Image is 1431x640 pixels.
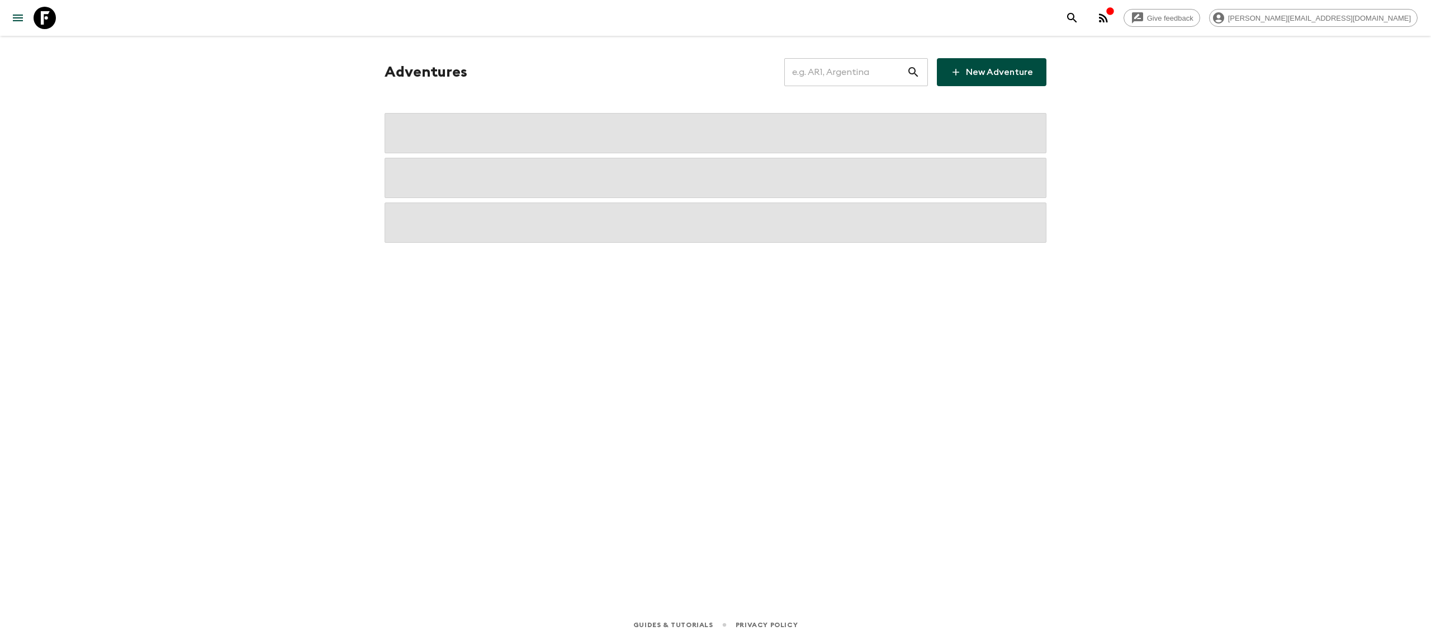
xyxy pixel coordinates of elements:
[1209,9,1418,27] div: [PERSON_NAME][EMAIL_ADDRESS][DOMAIN_NAME]
[7,7,29,29] button: menu
[1061,7,1083,29] button: search adventures
[385,61,467,83] h1: Adventures
[633,619,713,631] a: Guides & Tutorials
[784,57,907,88] input: e.g. AR1, Argentina
[736,619,798,631] a: Privacy Policy
[1222,14,1417,22] span: [PERSON_NAME][EMAIL_ADDRESS][DOMAIN_NAME]
[1141,14,1200,22] span: Give feedback
[1124,9,1200,27] a: Give feedback
[937,58,1046,86] a: New Adventure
